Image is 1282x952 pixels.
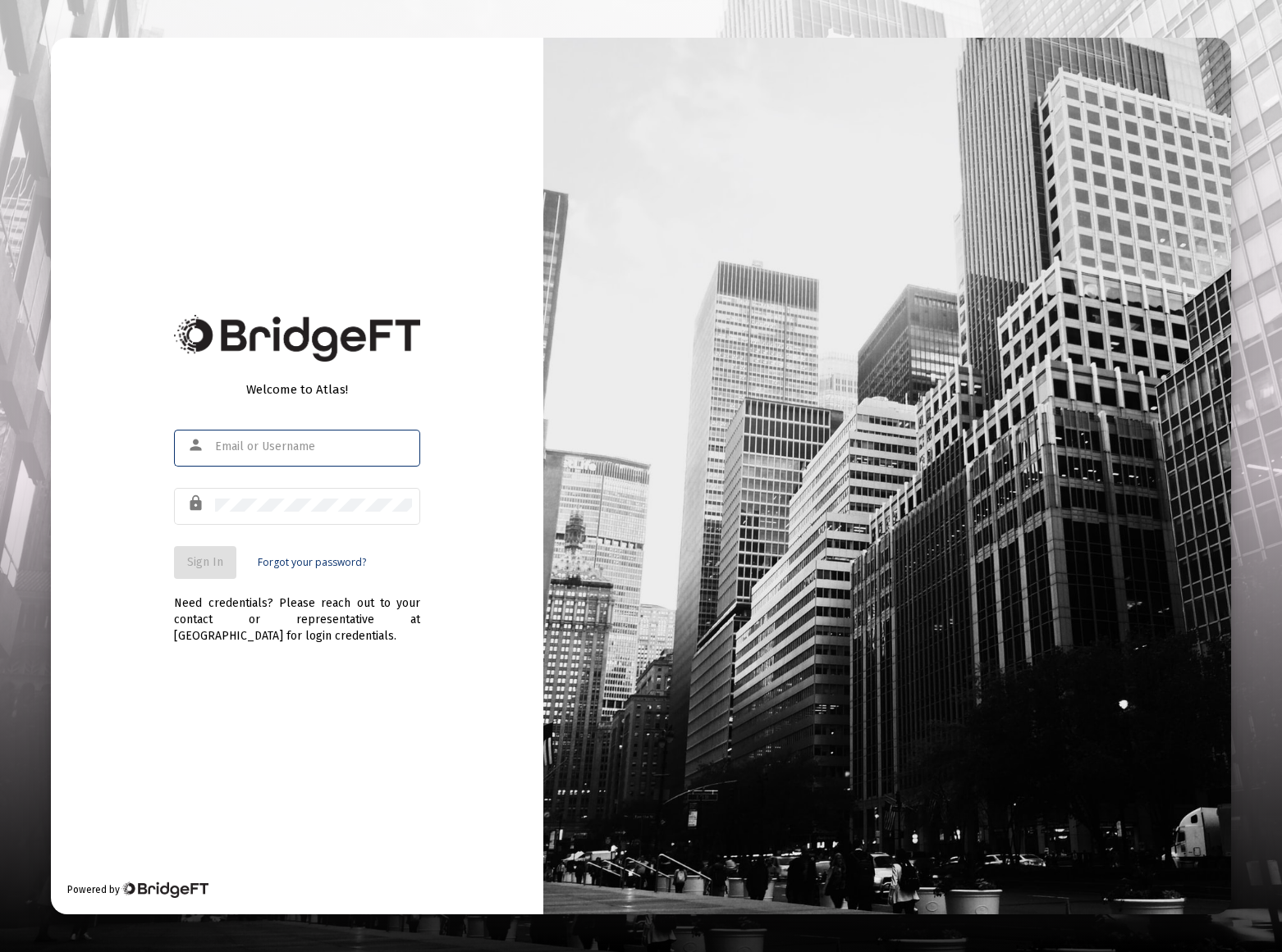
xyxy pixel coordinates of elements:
a: Forgot your password? [258,554,366,571]
input: Email or Username [215,440,412,453]
span: Sign In [187,555,223,569]
img: Bridge Financial Technology Logo [121,881,208,898]
div: Powered by [67,881,208,898]
div: Need credentials? Please reach out to your contact or representative at [GEOGRAPHIC_DATA] for log... [174,579,420,645]
mat-icon: person [187,435,207,455]
div: Welcome to Atlas! [174,381,420,398]
button: Sign In [174,546,236,579]
mat-icon: lock [187,494,207,513]
img: Bridge Financial Technology Logo [174,315,420,362]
